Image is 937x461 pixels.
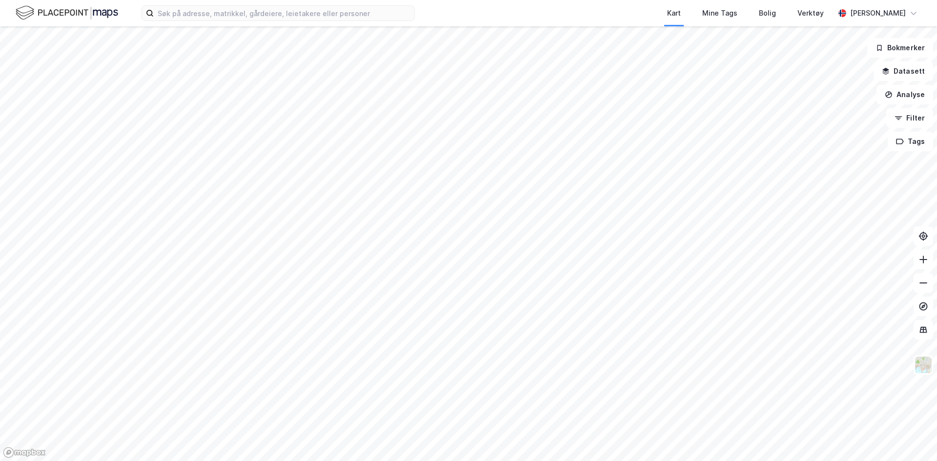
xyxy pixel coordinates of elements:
[886,108,933,128] button: Filter
[797,7,824,19] div: Verktøy
[914,356,933,374] img: Z
[888,132,933,151] button: Tags
[759,7,776,19] div: Bolig
[667,7,681,19] div: Kart
[867,38,933,58] button: Bokmerker
[702,7,737,19] div: Mine Tags
[16,4,118,21] img: logo.f888ab2527a4732fd821a326f86c7f29.svg
[876,85,933,104] button: Analyse
[154,6,414,20] input: Søk på adresse, matrikkel, gårdeiere, leietakere eller personer
[850,7,906,19] div: [PERSON_NAME]
[3,447,46,458] a: Mapbox homepage
[874,61,933,81] button: Datasett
